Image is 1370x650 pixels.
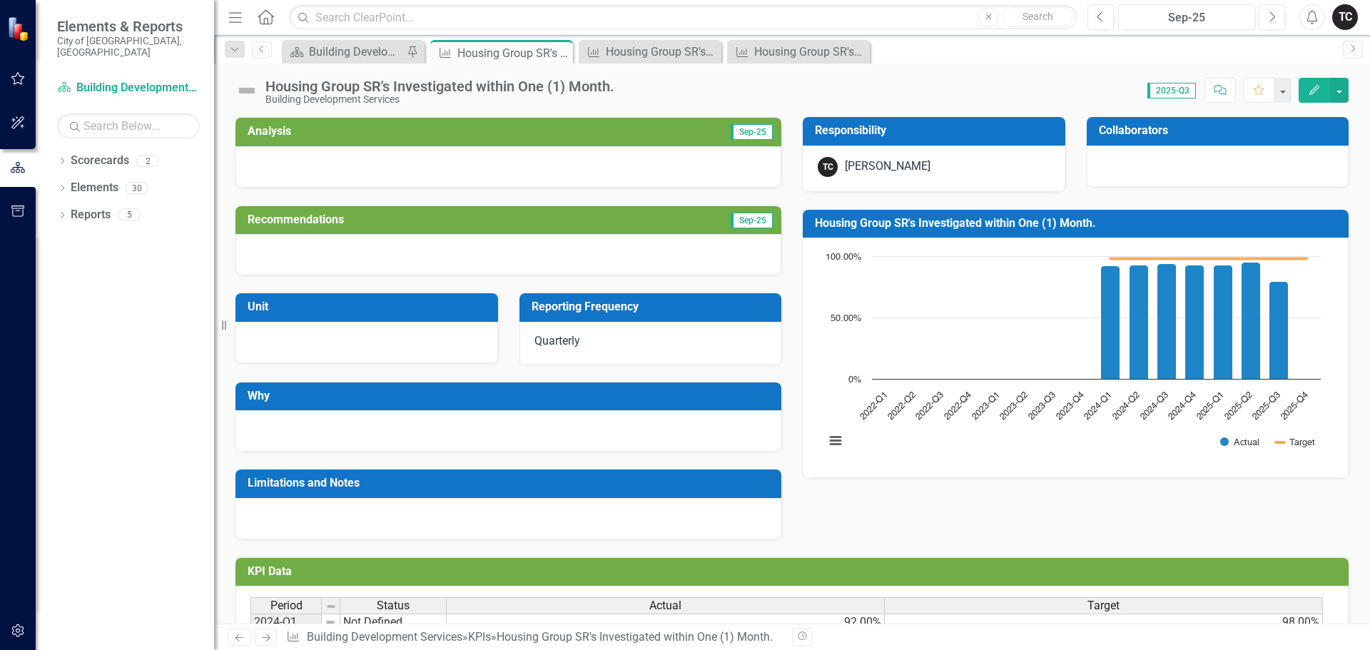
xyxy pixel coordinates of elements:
path: 2025-Q1, 93. Actual. [1214,265,1233,380]
div: Quarterly [519,322,782,365]
svg: Interactive chart [818,249,1328,463]
span: Period [270,599,303,612]
path: 2025-Q2, 95. Actual. [1242,263,1261,380]
div: Building Development Services [309,43,403,61]
div: Housing Group SR's Investigated within One (1) Month. [497,630,773,644]
span: Sep-25 [731,124,773,140]
input: Search ClearPoint... [289,5,1077,30]
span: 2025-Q3 [1147,83,1196,98]
img: 8DAGhfEEPCf229AAAAAElFTkSuQmCC [325,601,337,612]
h3: Why [248,390,774,402]
div: [PERSON_NAME] [845,158,930,175]
h3: Housing Group SR's Investigated within One (1) Month. [815,217,1341,230]
div: Building Development Services [265,94,614,105]
a: Building Development Services [285,43,403,61]
text: 2023-Q3 [1027,390,1058,422]
a: Elements [71,180,118,196]
text: 2024-Q3 [1139,390,1170,422]
text: 2024-Q2 [1111,390,1142,422]
path: 2024-Q3, 94. Actual. [1157,264,1177,380]
span: Actual [649,599,681,612]
h3: Limitations and Notes [248,477,774,489]
text: 100.00% [826,253,861,262]
text: 2022-Q4 [943,390,974,422]
div: 5 [118,209,141,221]
td: Not Defined [340,614,447,631]
h3: Collaborators [1099,124,1342,137]
text: 2025-Q3 [1251,390,1282,422]
text: 50.00% [831,314,861,323]
button: TC [1332,4,1358,30]
input: Search Below... [57,113,200,138]
div: Housing Group SR's Investigated within One (1) Month. [457,44,569,62]
a: Housing Group SR's Investigated within Two (2) Days [731,43,866,61]
span: Elements & Reports [57,18,200,35]
img: Not Defined [235,79,258,102]
path: 2024-Q4, 93. Actual. [1185,265,1204,380]
td: 92.00% [447,614,885,631]
text: 2022-Q3 [914,390,945,422]
div: Chart. Highcharts interactive chart. [818,249,1334,463]
div: Housing Group SR's Investigated within Two (2) Days [754,43,866,61]
span: Sep-25 [731,213,773,228]
path: 2024-Q2, 93. Actual. [1130,265,1149,380]
div: TC [818,157,838,177]
text: 2023-Q4 [1055,390,1086,422]
button: Show Target [1276,437,1315,447]
img: 8DAGhfEEPCf229AAAAAElFTkSuQmCC [325,616,336,628]
text: 2025-Q2 [1223,390,1254,422]
a: Housing Group SR's Investigated within Two (2) Weeks. [582,43,718,61]
path: 2024-Q1, 92. Actual. [1101,266,1120,380]
h3: Reporting Frequency [532,300,775,313]
text: 2023-Q2 [998,390,1030,422]
text: 2022-Q1 [858,390,890,422]
h3: Responsibility [815,124,1058,137]
span: Search [1023,11,1053,22]
button: Sep-25 [1118,4,1255,30]
span: Status [377,599,410,612]
text: 2024-Q4 [1167,390,1198,422]
a: Reports [71,207,111,223]
div: Sep-25 [1123,9,1250,26]
text: 2025-Q4 [1279,390,1310,422]
div: Housing Group SR's Investigated within Two (2) Weeks. [606,43,718,61]
h3: KPI Data [248,565,1341,578]
h3: Analysis [248,125,511,138]
path: 2025-Q3, 79.6. Actual. [1269,282,1289,380]
span: Target [1087,599,1120,612]
text: 2025-Q1 [1195,390,1227,422]
td: 98.00% [885,614,1323,631]
a: Building Development Services [57,80,200,96]
button: Search [1002,7,1073,27]
td: 2024-Q1 [250,614,322,631]
div: 30 [126,182,148,194]
text: 0% [848,375,861,385]
h3: Recommendations [248,213,610,226]
text: 2023-Q1 [970,390,1002,422]
h3: Unit [248,300,491,313]
button: Show Actual [1220,437,1259,447]
button: View chart menu, Chart [826,431,846,451]
div: Housing Group SR's Investigated within One (1) Month. [265,78,614,94]
text: 2022-Q2 [886,390,918,422]
a: Scorecards [71,153,129,169]
small: City of [GEOGRAPHIC_DATA], [GEOGRAPHIC_DATA] [57,35,200,59]
g: Target, series 2 of 2. Line with 16 data points. [886,256,1310,262]
img: ClearPoint Strategy [7,16,32,41]
text: 2024-Q1 [1082,390,1114,422]
div: » » [286,629,781,646]
div: 2 [136,155,159,167]
a: KPIs [468,630,491,644]
a: Building Development Services [307,630,462,644]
